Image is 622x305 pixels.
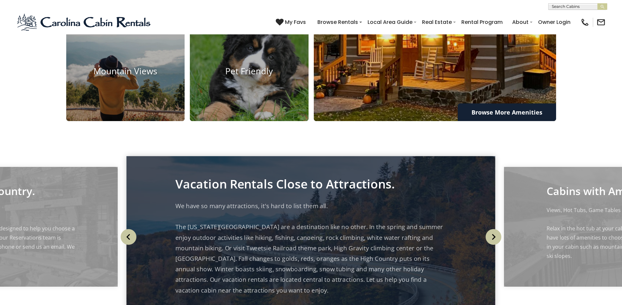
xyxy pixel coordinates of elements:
[285,18,306,26] span: My Favs
[509,16,532,28] a: About
[419,16,455,28] a: Real Estate
[486,229,501,245] img: arrow
[276,18,308,27] a: My Favs
[483,222,504,252] button: Next
[314,16,361,28] a: Browse Rentals
[176,179,447,189] p: Vacation Rentals Close to Attractions.
[176,201,447,296] p: We have so many attractions, it's hard to list them all. The [US_STATE][GEOGRAPHIC_DATA] are a de...
[16,12,152,32] img: Blue-2.png
[190,66,309,77] h4: Pet Friendly
[121,229,136,245] img: arrow
[66,22,185,121] a: Mountain Views
[190,22,309,121] a: Pet Friendly
[580,18,590,27] img: phone-regular-black.png
[118,222,139,252] button: Previous
[364,16,416,28] a: Local Area Guide
[458,103,556,121] a: Browse More Amenities
[535,16,574,28] a: Owner Login
[458,16,506,28] a: Rental Program
[66,66,185,77] h4: Mountain Views
[596,18,606,27] img: mail-regular-black.png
